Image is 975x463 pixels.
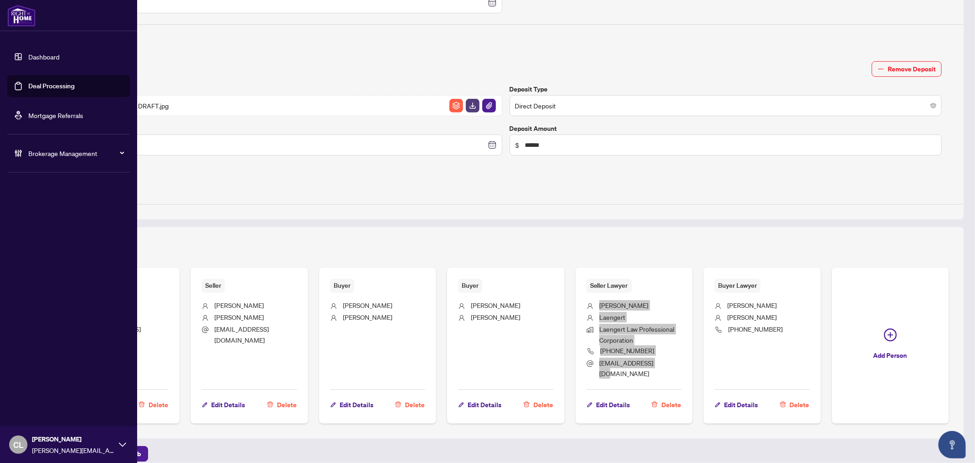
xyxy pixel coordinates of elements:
img: logo [7,5,36,27]
a: Deal Processing [28,82,75,90]
span: [PHONE_NUMBER] [600,346,655,355]
span: [PERSON_NAME] [343,313,392,321]
a: Mortgage Referrals [28,111,83,119]
h4: Deposit [63,32,949,43]
span: [EMAIL_ADDRESS][DOMAIN_NAME] [599,359,654,377]
span: Edit Details [468,398,501,412]
button: Delete [138,397,169,413]
span: close-circle [931,103,936,108]
span: Buyer [330,279,354,293]
button: Edit Details [330,397,374,413]
button: Delete [266,397,297,413]
span: [PERSON_NAME] [214,313,264,321]
img: File Archive [449,99,463,113]
button: Delete [651,397,682,413]
button: File Download [465,98,480,113]
span: [PERSON_NAME] [471,313,520,321]
label: Deposit Type [510,84,942,94]
button: Add Person [832,268,949,424]
button: Edit Details [714,397,758,413]
img: File Download [466,99,480,113]
span: Add Person [874,348,907,363]
img: File Attachement [482,99,496,113]
button: Remove Deposit [872,61,942,77]
a: Dashboard [28,53,59,61]
span: CL [13,438,23,451]
button: Open asap [938,431,966,458]
span: minus [878,66,884,72]
button: Edit Details [202,397,245,413]
span: Delete [533,398,553,412]
span: Edit Details [724,398,758,412]
button: Delete [394,397,425,413]
span: plus-circle [884,328,897,341]
span: Buyer [458,279,482,293]
button: File Archive [449,98,464,113]
button: Delete [523,397,554,413]
button: File Attachement [482,98,496,113]
span: [PERSON_NAME] [471,301,520,309]
span: Edit Details [340,398,373,412]
label: Deposit Amount [510,124,942,134]
span: [PERSON_NAME] [32,434,114,444]
span: RBC SLIP AND BANK DRAFT.jpgFile ArchiveFile DownloadFile Attachement [70,95,502,116]
span: Delete [661,398,681,412]
span: Brokerage Management [28,148,123,158]
span: [PERSON_NAME] [727,313,777,321]
span: $ [516,140,520,150]
span: Laengert Law Professional Corporation [599,325,675,344]
span: Delete [405,398,425,412]
span: [PERSON_NAME] [727,301,777,309]
span: [PERSON_NAME] [214,301,264,309]
span: Delete [277,398,297,412]
span: Edit Details [211,398,245,412]
span: Buyer Lawyer [714,279,761,293]
span: Edit Details [596,398,630,412]
span: Seller [202,279,225,293]
label: Deposit Date [70,124,502,134]
span: Remove Deposit [888,62,936,76]
span: [PERSON_NAME] [599,301,649,309]
button: Edit Details [458,397,502,413]
button: Edit Details [586,397,630,413]
span: Seller Lawyer [586,279,632,293]
span: Delete [790,398,810,412]
span: Delete [149,398,168,412]
button: Delete [779,397,810,413]
span: [PERSON_NAME][EMAIL_ADDRESS][DOMAIN_NAME] [32,445,114,455]
span: [PERSON_NAME] [343,301,392,309]
span: Laengert [599,313,625,321]
span: [EMAIL_ADDRESS][DOMAIN_NAME] [214,325,269,344]
label: Deposit Upload [70,84,502,94]
span: [PHONE_NUMBER] [728,325,783,333]
span: Direct Deposit [515,97,937,114]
